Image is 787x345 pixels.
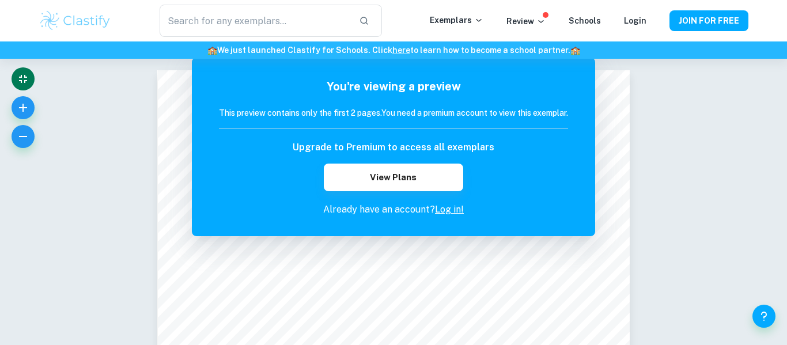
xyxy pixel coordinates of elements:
[435,204,464,215] a: Log in!
[324,164,463,191] button: View Plans
[430,14,483,26] p: Exemplars
[570,46,580,55] span: 🏫
[506,15,546,28] p: Review
[219,203,568,217] p: Already have an account?
[624,16,646,25] a: Login
[219,78,568,95] h5: You're viewing a preview
[2,44,785,56] h6: We just launched Clastify for Schools. Click to learn how to become a school partner.
[39,9,112,32] img: Clastify logo
[219,107,568,119] h6: This preview contains only the first 2 pages. You need a premium account to view this exemplar.
[160,5,350,37] input: Search for any exemplars...
[293,141,494,154] h6: Upgrade to Premium to access all exemplars
[752,305,775,328] button: Help and Feedback
[207,46,217,55] span: 🏫
[12,67,35,90] button: Exit fullscreen
[392,46,410,55] a: here
[669,10,748,31] button: JOIN FOR FREE
[569,16,601,25] a: Schools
